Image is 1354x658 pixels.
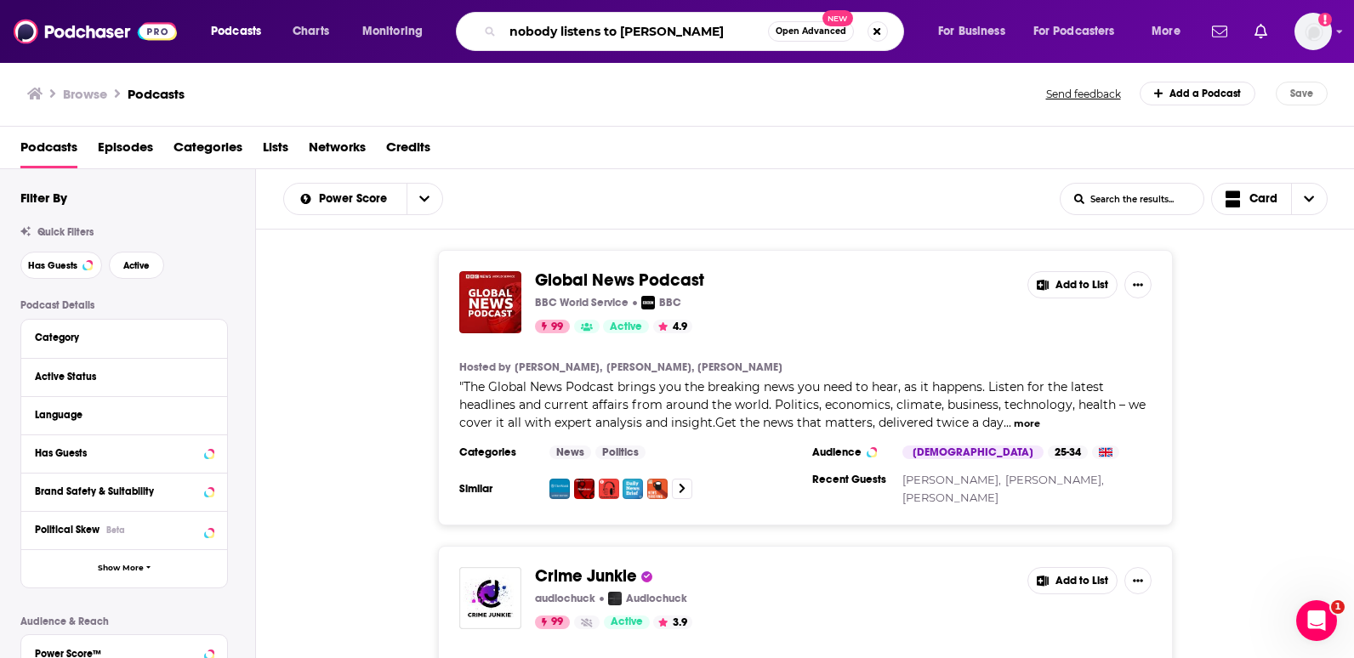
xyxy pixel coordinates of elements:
a: [PERSON_NAME], [1005,473,1104,486]
a: [PERSON_NAME], [515,360,602,374]
p: Audiochuck [626,592,687,605]
span: 99 [551,319,563,336]
button: 3.9 [653,615,692,629]
a: [PERSON_NAME] [697,360,782,374]
input: Search podcasts, credits, & more... [503,18,768,45]
span: Podcasts [211,20,261,43]
a: [PERSON_NAME] [902,491,998,504]
a: Charts [282,18,339,45]
button: open menu [1022,18,1140,45]
span: The Global News Podcast brings you the breaking news you need to hear, as it happens. Listen for ... [459,379,1146,430]
a: The World [549,479,570,499]
button: open menu [1140,18,1202,45]
span: Logged in as xan.giglio [1294,13,1332,50]
a: Newshour [574,479,595,499]
a: Lists [263,133,288,168]
a: Podcasts [128,86,185,102]
a: Episodes [98,133,153,168]
a: Show notifications dropdown [1205,17,1234,46]
img: User Profile [1294,13,1332,50]
h3: Audience [812,445,889,459]
span: Power Score [319,193,393,205]
button: Brand Safety & Suitability [35,480,213,502]
img: BBC [641,296,655,309]
img: FT News Briefing [647,479,668,499]
a: Global News Podcast [459,271,521,333]
span: More [1152,20,1180,43]
button: more [1014,417,1040,431]
img: Podchaser - Follow, Share and Rate Podcasts [14,15,177,48]
iframe: Intercom live chat [1296,600,1337,641]
a: [PERSON_NAME], [902,473,1001,486]
a: Politics [595,445,646,459]
a: BBCBBC [641,296,681,309]
h3: Browse [63,86,107,102]
span: Political Skew [35,524,100,536]
span: 99 [551,614,563,631]
button: Add to List [1027,567,1118,594]
span: For Business [938,20,1005,43]
span: Show More [98,564,144,573]
p: BBC World Service [535,296,629,309]
p: BBC [659,296,681,309]
button: Open AdvancedNew [768,21,854,42]
svg: Add a profile image [1318,13,1332,26]
a: AudiochuckAudiochuck [608,592,687,605]
button: Active [109,252,164,279]
img: Audiochuck [608,592,622,605]
button: open menu [199,18,283,45]
p: Podcast Details [20,299,228,311]
span: Global News Podcast [535,269,704,291]
a: Categories [174,133,242,168]
span: Open Advanced [776,27,846,36]
span: Podcasts [20,133,77,168]
button: Show More [21,549,227,587]
a: Show notifications dropdown [1248,17,1274,46]
a: Active [603,320,649,333]
button: Add to List [1027,271,1118,298]
button: Show More Button [1124,271,1152,298]
img: Economist Podcasts [599,479,619,499]
div: Beta [106,525,125,536]
a: Global News Podcast [535,271,704,290]
button: Send feedback [1041,87,1126,101]
button: open menu [407,184,442,214]
span: Charts [293,20,329,43]
span: Monitoring [362,20,423,43]
button: Has Guests [35,442,213,463]
div: Has Guests [35,447,199,459]
h4: Hosted by [459,360,510,374]
span: Credits [386,133,430,168]
h3: Similar [459,482,536,496]
button: Political SkewBeta [35,519,213,540]
span: ... [1004,415,1011,430]
img: Daily News Brief [623,479,643,499]
div: Active Status [35,371,202,383]
img: Crime Junkie [459,567,521,629]
div: Search podcasts, credits, & more... [472,12,920,51]
span: Crime Junkie [535,565,637,587]
span: Active [123,261,150,270]
a: [PERSON_NAME], [606,360,694,374]
button: open menu [350,18,445,45]
h3: Categories [459,445,536,459]
button: 4.9 [653,320,692,333]
a: Active [604,615,650,629]
span: Card [1249,193,1277,205]
a: Networks [309,133,366,168]
button: Choose View [1211,183,1328,215]
span: New [822,10,853,26]
button: Has Guests [20,252,102,279]
span: Active [610,319,642,336]
span: Active [611,614,643,631]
